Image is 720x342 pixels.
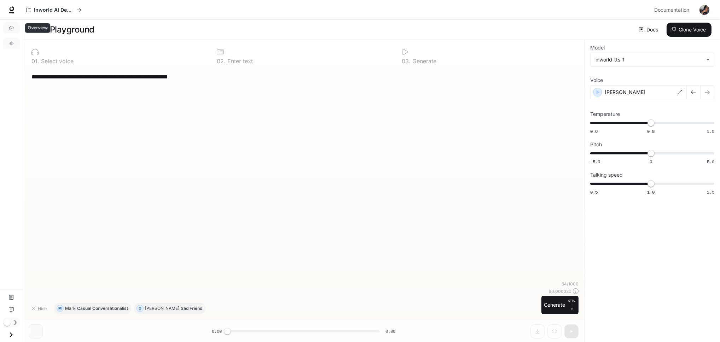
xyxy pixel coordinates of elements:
[541,296,579,314] button: GenerateCTRL +⏎
[219,306,232,311] p: Hades
[31,58,39,64] p: 0 1 .
[707,189,714,195] span: 1.5
[707,159,714,165] span: 5.0
[54,303,131,314] button: MMarkCasual Conversationalist
[395,309,444,313] p: Reassuring Support Agent
[697,3,712,17] button: User avatar
[362,309,394,313] p: [PERSON_NAME]
[39,58,74,64] p: Select voice
[281,308,314,312] p: [PERSON_NAME]
[4,318,11,326] span: Dark mode toggle
[77,306,128,311] p: Casual Conversationalist
[315,308,340,312] p: Grumpy Man
[654,6,689,14] span: Documentation
[590,172,623,177] p: Talking speed
[667,23,712,37] button: Clone Voice
[355,306,360,317] div: A
[590,142,602,147] p: Pitch
[3,22,20,34] a: Overview
[637,23,661,37] a: Docs
[605,89,645,96] p: [PERSON_NAME]
[562,281,579,287] p: 64 / 1000
[233,306,263,311] p: Story Narrator
[38,295,43,305] div: D
[647,189,655,195] span: 1.0
[137,303,143,314] div: O
[211,303,217,314] div: H
[270,304,343,315] button: T[PERSON_NAME]Grumpy Man
[568,299,576,311] p: ⏎
[36,295,113,305] button: D[PERSON_NAME]Engaging Podcaster
[57,303,63,314] div: M
[548,288,571,294] p: $ 0.000320
[3,304,20,316] a: Feedback
[591,53,714,66] div: inworld-tts-1
[568,299,576,307] p: CTRL +
[65,306,76,311] p: Mark
[596,56,703,63] div: inworld-tts-1
[590,78,603,83] p: Voice
[145,306,179,311] p: [PERSON_NAME]
[3,38,20,49] a: TTS Playground
[273,304,279,315] div: T
[34,7,74,13] p: Inworld AI Demos
[181,306,202,311] p: Sad Friend
[134,303,205,314] button: O[PERSON_NAME]Sad Friend
[590,189,598,195] span: 0.5
[23,3,85,17] button: All workspaces
[707,128,714,134] span: 1.0
[402,58,411,64] p: 0 3 .
[31,23,94,37] h1: TTS Playground
[45,298,74,301] p: [PERSON_NAME]
[590,159,600,165] span: -5.0
[699,5,709,15] img: User avatar
[411,58,436,64] p: Generate
[650,159,652,165] span: 0
[208,303,266,314] button: HHadesStory Narrator
[590,45,605,50] p: Model
[352,306,447,317] button: A[PERSON_NAME]Reassuring Support Agent
[590,112,620,117] p: Temperature
[3,291,20,303] a: Documentation
[590,128,598,134] span: 0.6
[226,58,253,64] p: Enter text
[647,128,655,134] span: 0.8
[651,3,695,17] a: Documentation
[29,303,51,314] button: Hide
[25,23,50,33] div: Overview
[3,328,19,342] button: Open drawer
[217,58,226,64] p: 0 2 .
[75,298,110,301] p: Engaging Podcaster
